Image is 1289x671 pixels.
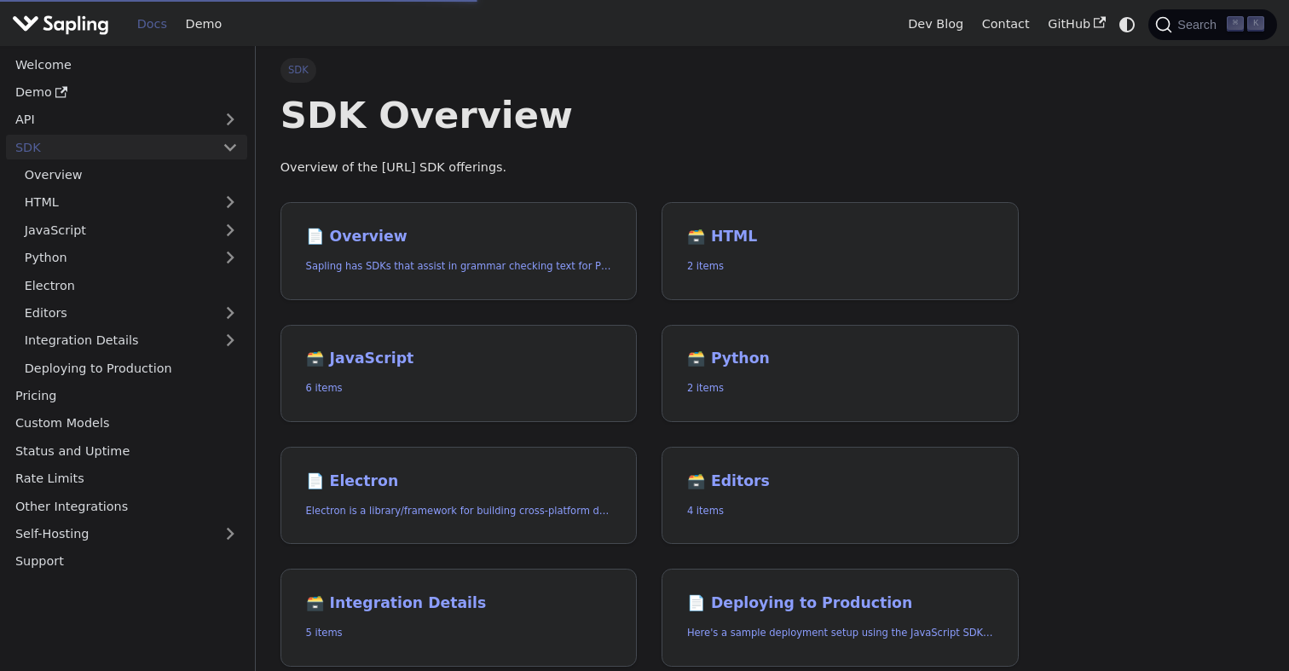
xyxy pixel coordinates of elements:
h1: SDK Overview [280,92,1019,138]
a: 🗃️ Python2 items [662,325,1019,423]
a: 🗃️ Integration Details5 items [280,569,638,667]
p: Electron is a library/framework for building cross-platform desktop apps with JavaScript, HTML, a... [306,503,612,519]
h2: Electron [306,472,612,491]
a: Rate Limits [6,466,247,491]
a: Other Integrations [6,494,247,518]
a: Integration Details [15,328,247,353]
kbd: K [1247,16,1264,32]
a: 📄️ ElectronElectron is a library/framework for building cross-platform desktop apps with JavaScri... [280,447,638,545]
span: Search [1172,18,1227,32]
img: Sapling.ai [12,12,109,37]
a: Self-Hosting [6,522,247,547]
a: HTML [15,190,247,215]
a: Sapling.ai [12,12,115,37]
span: SDK [280,58,316,82]
a: Contact [973,11,1039,38]
button: Expand sidebar category 'API' [213,107,247,132]
a: Custom Models [6,411,247,436]
h2: JavaScript [306,350,612,368]
nav: Breadcrumbs [280,58,1019,82]
a: Overview [15,163,247,188]
a: 📄️ Deploying to ProductionHere's a sample deployment setup using the JavaScript SDK along with a ... [662,569,1019,667]
a: Pricing [6,384,247,408]
a: 🗃️ JavaScript6 items [280,325,638,423]
a: JavaScript [15,217,247,242]
a: GitHub [1038,11,1114,38]
a: 📄️ OverviewSapling has SDKs that assist in grammar checking text for Python and JavaScript, and a... [280,202,638,300]
h2: Integration Details [306,594,612,613]
h2: Overview [306,228,612,246]
a: Dev Blog [899,11,972,38]
a: Demo [176,11,231,38]
button: Search (Command+K) [1148,9,1276,40]
a: Demo [6,80,247,105]
button: Collapse sidebar category 'SDK' [213,135,247,159]
a: Deploying to Production [15,356,247,380]
a: Python [15,246,247,270]
p: 2 items [687,380,993,396]
kbd: ⌘ [1227,16,1244,32]
a: Editors [15,301,213,326]
a: SDK [6,135,213,159]
a: Docs [128,11,176,38]
a: Status and Uptime [6,438,247,463]
p: Here's a sample deployment setup using the JavaScript SDK along with a Python backend. [687,625,993,641]
p: Sapling has SDKs that assist in grammar checking text for Python and JavaScript, and an HTTP API ... [306,258,612,275]
p: 6 items [306,380,612,396]
p: Overview of the [URL] SDK offerings. [280,158,1019,178]
h2: HTML [687,228,993,246]
p: 2 items [687,258,993,275]
h2: Deploying to Production [687,594,993,613]
a: 🗃️ HTML2 items [662,202,1019,300]
p: 4 items [687,503,993,519]
h2: Python [687,350,993,368]
button: Switch between dark and light mode (currently system mode) [1115,12,1140,37]
a: Welcome [6,52,247,77]
a: API [6,107,213,132]
a: Support [6,549,247,574]
h2: Editors [687,472,993,491]
a: Electron [15,273,247,298]
button: Expand sidebar category 'Editors' [213,301,247,326]
a: 🗃️ Editors4 items [662,447,1019,545]
p: 5 items [306,625,612,641]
